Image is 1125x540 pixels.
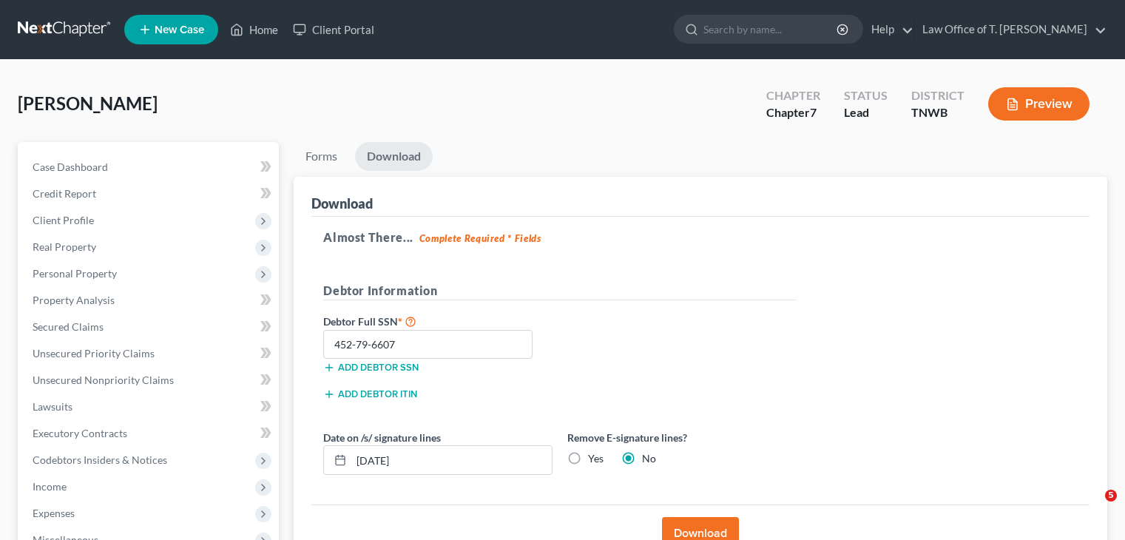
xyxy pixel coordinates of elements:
[33,240,96,253] span: Real Property
[21,367,279,394] a: Unsecured Nonpriority Claims
[844,104,888,121] div: Lead
[911,104,964,121] div: TNWB
[323,229,1078,246] h5: Almost There...
[810,105,817,119] span: 7
[766,87,820,104] div: Chapter
[33,400,72,413] span: Lawsuits
[223,16,286,43] a: Home
[33,374,174,386] span: Unsecured Nonpriority Claims
[33,480,67,493] span: Income
[21,180,279,207] a: Credit Report
[588,451,604,466] label: Yes
[33,267,117,280] span: Personal Property
[915,16,1107,43] a: Law Office of T. [PERSON_NAME]
[33,161,108,173] span: Case Dashboard
[323,388,417,400] button: Add debtor ITIN
[351,446,552,474] input: MM/DD/YYYY
[33,320,104,333] span: Secured Claims
[33,507,75,519] span: Expenses
[911,87,964,104] div: District
[286,16,382,43] a: Client Portal
[294,142,349,171] a: Forms
[355,142,433,171] a: Download
[21,154,279,180] a: Case Dashboard
[844,87,888,104] div: Status
[1105,490,1117,502] span: 5
[323,362,419,374] button: Add debtor SSN
[323,330,533,360] input: XXX-XX-XXXX
[33,427,127,439] span: Executory Contracts
[21,314,279,340] a: Secured Claims
[703,16,839,43] input: Search by name...
[33,453,167,466] span: Codebtors Insiders & Notices
[21,340,279,367] a: Unsecured Priority Claims
[988,87,1089,121] button: Preview
[33,214,94,226] span: Client Profile
[419,232,541,244] strong: Complete Required * Fields
[33,294,115,306] span: Property Analysis
[1075,490,1110,525] iframe: Intercom live chat
[323,282,797,300] h5: Debtor Information
[21,394,279,420] a: Lawsuits
[21,287,279,314] a: Property Analysis
[311,195,373,212] div: Download
[642,451,656,466] label: No
[21,420,279,447] a: Executory Contracts
[18,92,158,114] span: [PERSON_NAME]
[33,187,96,200] span: Credit Report
[864,16,913,43] a: Help
[567,430,797,445] label: Remove E-signature lines?
[316,312,560,330] label: Debtor Full SSN
[33,347,155,360] span: Unsecured Priority Claims
[155,24,204,36] span: New Case
[766,104,820,121] div: Chapter
[323,430,441,445] label: Date on /s/ signature lines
